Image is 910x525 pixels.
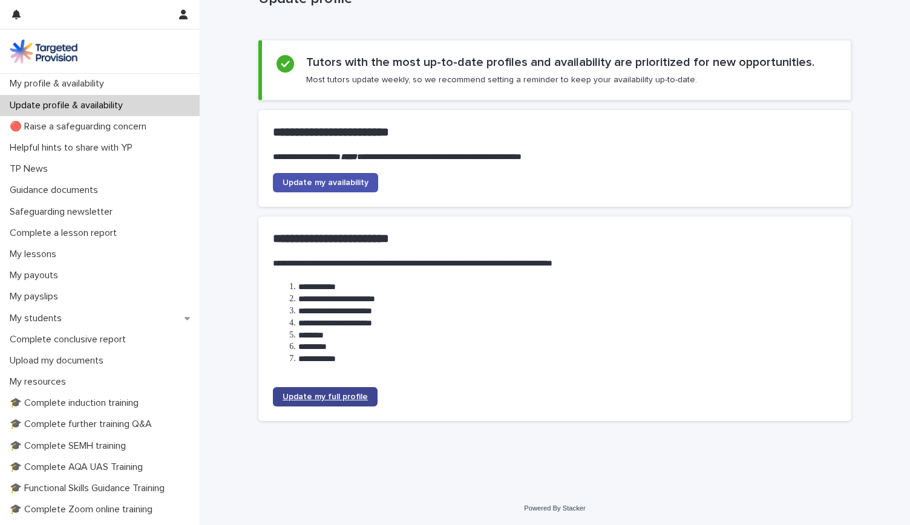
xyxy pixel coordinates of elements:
[5,291,68,302] p: My payslips
[5,440,136,452] p: 🎓 Complete SEMH training
[5,504,162,515] p: 🎓 Complete Zoom online training
[10,39,77,64] img: M5nRWzHhSzIhMunXDL62
[273,173,378,192] a: Update my availability
[524,504,585,512] a: Powered By Stacker
[5,419,162,430] p: 🎓 Complete further training Q&A
[5,270,68,281] p: My payouts
[5,227,126,239] p: Complete a lesson report
[283,393,368,401] span: Update my full profile
[5,313,71,324] p: My students
[5,397,148,409] p: 🎓 Complete induction training
[5,78,114,90] p: My profile & availability
[5,142,142,154] p: Helpful hints to share with YP
[5,121,156,132] p: 🔴 Raise a safeguarding concern
[5,355,113,367] p: Upload my documents
[5,461,152,473] p: 🎓 Complete AQA UAS Training
[5,376,76,388] p: My resources
[5,206,122,218] p: Safeguarding newsletter
[273,387,378,406] a: Update my full profile
[306,74,697,85] p: Most tutors update weekly, so we recommend setting a reminder to keep your availability up-to-date.
[306,55,814,70] h2: Tutors with the most up-to-date profiles and availability are prioritized for new opportunities.
[5,483,174,494] p: 🎓 Functional Skills Guidance Training
[5,100,133,111] p: Update profile & availability
[5,334,136,345] p: Complete conclusive report
[5,249,66,260] p: My lessons
[5,184,108,196] p: Guidance documents
[283,178,368,187] span: Update my availability
[5,163,57,175] p: TP News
